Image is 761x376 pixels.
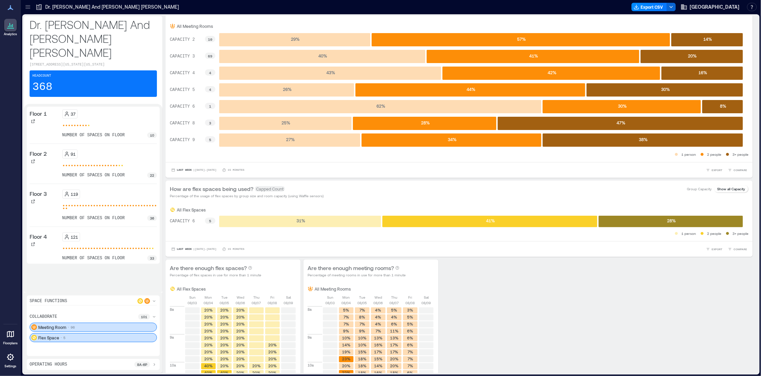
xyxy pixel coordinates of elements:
text: 17% [390,343,398,347]
text: 20% [236,336,245,340]
p: Show all Capacity [717,186,745,192]
text: 5% [407,315,413,319]
p: 91 [71,151,76,157]
p: 08/04 [342,300,351,306]
text: 30 % [661,87,670,92]
text: 10% [358,343,366,347]
text: 15% [374,356,382,361]
p: 08/07 [252,300,261,306]
text: 27 % [286,137,295,142]
text: 5% [343,308,349,312]
text: 20% [236,343,245,347]
text: 20% [342,363,350,368]
p: 8a [170,307,174,312]
text: 11% [390,329,398,333]
p: All Flex Spaces [177,286,206,292]
text: 16% [374,343,382,347]
text: 16% [374,370,382,375]
p: Sat [286,294,291,300]
span: EXPORT [712,247,722,251]
text: 29 % [291,37,300,41]
p: 08/07 [390,300,399,306]
text: 4% [375,322,381,326]
text: 7% [343,322,349,326]
p: Space Functions [30,298,67,304]
p: 08/06 [236,300,245,306]
p: 22 [150,172,154,178]
text: 10% [342,336,350,340]
text: 9% [343,329,349,333]
p: Thu [391,294,397,300]
span: Capped Count [255,186,285,192]
text: 20% [252,370,261,375]
text: 20% [236,350,245,354]
text: 40% [204,363,213,368]
p: 37 [71,111,76,117]
text: 20% [236,356,245,361]
span: COMPARE [734,247,747,251]
span: [GEOGRAPHIC_DATA] [690,3,739,10]
p: Meeting Room [38,324,66,330]
p: Tue [359,294,365,300]
p: Floor 2 [30,149,47,158]
text: 18% [358,370,366,375]
text: CAPACITY 6 [170,219,195,224]
text: 22% [342,370,350,375]
text: 7% [407,363,413,368]
text: 20% [204,350,213,354]
text: 20% [204,356,213,361]
text: 34 % [448,137,457,142]
text: 20% [390,356,398,361]
text: 20% [236,308,245,312]
button: EXPORT [705,246,724,253]
text: 6% [407,343,413,347]
text: 7% [407,356,413,361]
p: Are there enough meeting rooms? [308,264,394,272]
text: 7% [359,308,365,312]
text: 18% [358,363,366,368]
text: 4% [391,315,397,319]
text: 42 % [548,70,556,75]
text: 13% [390,336,398,340]
text: CAPACITY 5 [170,87,195,92]
button: COMPARE [727,246,748,253]
text: 20% [204,336,213,340]
text: 9% [359,329,365,333]
text: 7% [375,329,381,333]
text: 6% [407,329,413,333]
p: 10 [150,132,154,138]
text: 20 % [688,53,697,58]
p: number of spaces on floor [62,215,125,221]
text: 20% [220,350,229,354]
text: 8% [359,315,365,319]
text: 16 % [699,70,707,75]
p: number of spaces on floor [62,132,125,138]
text: CAPACITY 2 [170,37,195,42]
text: 20% [390,363,398,368]
button: Last Week |[DATE]-[DATE] [170,167,218,174]
button: Last Week |[DATE]-[DATE] [170,246,218,253]
p: Mon [343,294,350,300]
text: 57 % [517,37,526,41]
p: 1 person [681,152,696,157]
p: 101 [141,314,147,320]
p: 119 [71,191,78,197]
text: 5% [407,322,413,326]
p: 08/09 [422,300,431,306]
p: 08/08 [406,300,415,306]
p: All Meeting Rooms [177,23,213,29]
p: Floor 4 [30,232,47,241]
p: collaborate [30,314,57,320]
p: Tue [221,294,228,300]
p: How are flex spaces being used? [170,185,253,193]
button: Export CSV [632,3,667,11]
text: 6% [391,322,397,326]
text: CAPACITY 3 [170,54,195,59]
text: 18% [358,356,366,361]
p: Flex Space [38,335,59,340]
p: 08/04 [204,300,213,306]
text: 20% [220,343,229,347]
p: Group Capacity [687,186,712,192]
text: 20% [220,336,229,340]
text: 20% [236,329,245,333]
